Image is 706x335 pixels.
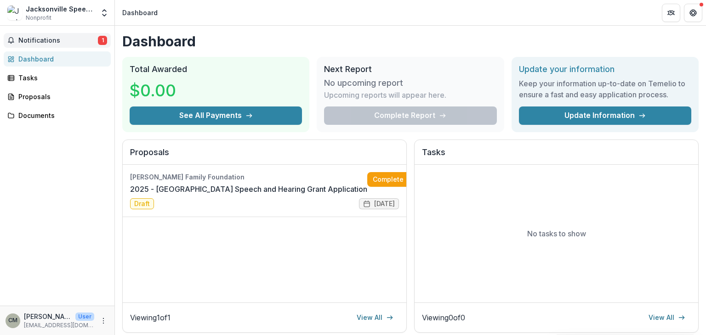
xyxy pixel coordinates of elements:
div: Chandra Manning [8,318,17,324]
p: Viewing 1 of 1 [130,312,171,323]
a: Proposals [4,89,111,104]
div: Jacksonville Speech And Hearing Center Inc [26,4,94,14]
button: Partners [662,4,680,22]
a: View All [643,310,691,325]
a: Dashboard [4,51,111,67]
div: Dashboard [122,8,158,17]
span: Notifications [18,37,98,45]
button: See All Payments [130,106,302,125]
div: Documents [18,111,103,120]
div: Proposals [18,92,103,101]
h2: Tasks [422,147,691,165]
a: View All [351,310,399,325]
a: 2025 - [GEOGRAPHIC_DATA] Speech and Hearing Grant Application [130,184,367,195]
p: Viewing 0 of 0 [422,312,465,323]
div: Tasks [18,73,103,83]
img: Jacksonville Speech And Hearing Center Inc [7,6,22,20]
p: Upcoming reports will appear here. [324,89,446,100]
span: Nonprofit [26,14,51,22]
p: User [75,313,94,321]
h2: Next Report [324,64,496,74]
h1: Dashboard [122,33,699,50]
a: Complete [367,172,420,187]
span: 1 [98,36,107,45]
p: [PERSON_NAME] [24,312,72,321]
h2: Update your information [519,64,691,74]
a: Update Information [519,106,691,125]
a: Tasks [4,70,111,85]
p: [EMAIL_ADDRESS][DOMAIN_NAME] [24,321,94,329]
div: Dashboard [18,54,103,64]
nav: breadcrumb [119,6,161,19]
a: Documents [4,108,111,123]
h2: Proposals [130,147,399,165]
button: More [98,315,109,326]
h2: Total Awarded [130,64,302,74]
h3: No upcoming report [324,78,403,88]
button: Notifications1 [4,33,111,48]
p: No tasks to show [527,228,586,239]
h3: Keep your information up-to-date on Temelio to ensure a fast and easy application process. [519,78,691,100]
h3: $0.00 [130,78,199,103]
button: Open entity switcher [98,4,111,22]
button: Get Help [684,4,702,22]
